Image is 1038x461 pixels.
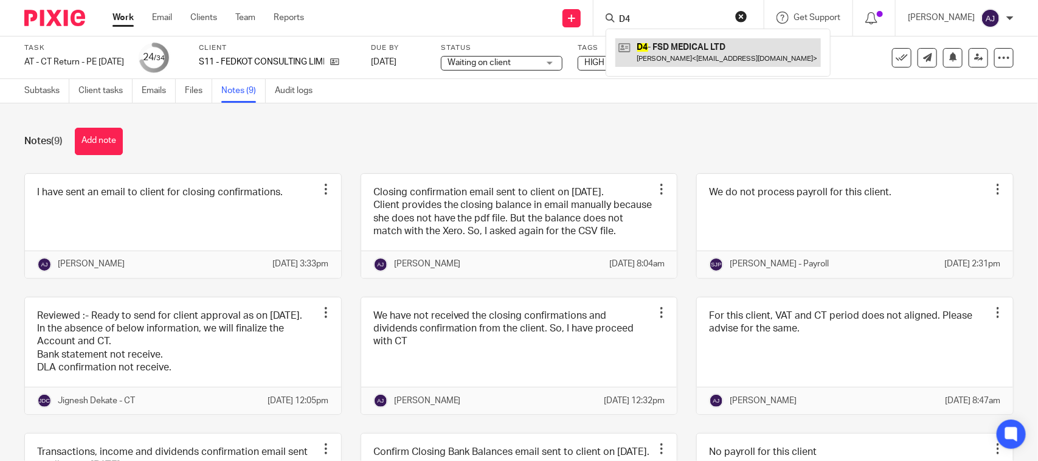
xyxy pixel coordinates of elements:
[37,393,52,408] img: svg%3E
[908,12,975,24] p: [PERSON_NAME]
[190,12,217,24] a: Clients
[24,56,124,68] div: AT - CT Return - PE [DATE]
[152,12,172,24] a: Email
[154,55,165,61] small: /34
[235,12,255,24] a: Team
[609,258,665,270] p: [DATE] 8:04am
[221,79,266,103] a: Notes (9)
[448,58,511,67] span: Waiting on client
[185,79,212,103] a: Files
[142,79,176,103] a: Emails
[199,43,356,53] label: Client
[143,50,165,64] div: 24
[199,56,324,68] p: S11 - FEDKOT CONSULTING LIMITED
[441,43,562,53] label: Status
[371,58,396,66] span: [DATE]
[58,258,125,270] p: [PERSON_NAME]
[24,79,69,103] a: Subtasks
[274,12,304,24] a: Reports
[709,393,724,408] img: svg%3E
[78,79,133,103] a: Client tasks
[24,135,63,148] h1: Notes
[394,395,461,407] p: [PERSON_NAME]
[75,128,123,155] button: Add note
[794,13,840,22] span: Get Support
[273,258,329,270] p: [DATE] 3:33pm
[981,9,1000,28] img: svg%3E
[709,257,724,272] img: svg%3E
[24,56,124,68] div: AT - CT Return - PE 31-12-2024
[584,58,660,67] span: HIGH IMPORTANCE
[945,258,1001,270] p: [DATE] 2:31pm
[58,395,135,407] p: Jignesh Dekate - CT
[618,15,727,26] input: Search
[578,43,699,53] label: Tags
[112,12,134,24] a: Work
[371,43,426,53] label: Due by
[946,395,1001,407] p: [DATE] 8:47am
[37,257,52,272] img: svg%3E
[730,258,829,270] p: [PERSON_NAME] - Payroll
[268,395,329,407] p: [DATE] 12:05pm
[394,258,461,270] p: [PERSON_NAME]
[373,393,388,408] img: svg%3E
[24,43,124,53] label: Task
[373,257,388,272] img: svg%3E
[735,10,747,23] button: Clear
[24,10,85,26] img: Pixie
[51,136,63,146] span: (9)
[730,395,797,407] p: [PERSON_NAME]
[604,395,665,407] p: [DATE] 12:32pm
[275,79,322,103] a: Audit logs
